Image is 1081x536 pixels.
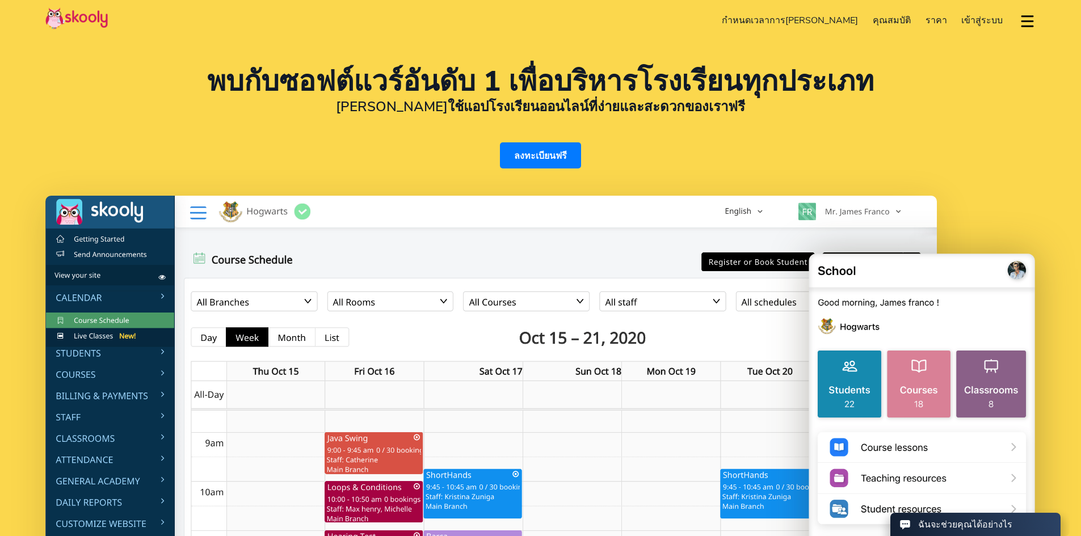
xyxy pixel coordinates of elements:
span: เข้าสู่ระบบ [961,14,1003,27]
a: คุณสมบัติ [865,10,918,30]
span: ราคา [926,14,947,27]
a: ลงทะเบียนฟรี [500,142,581,168]
h1: พบกับซอฟต์แวร์อันดับ 1 เพื่อบริหารโรงเรียนทุกประเภท [45,68,1036,95]
a: กำหนดเวลาการ[PERSON_NAME] [715,10,866,30]
button: dropdown menu [1019,8,1036,34]
img: Skooly [45,7,108,29]
a: เข้าสู่ระบบ [954,10,1010,30]
h2: [PERSON_NAME]ใช้แอปโรงเรียนออนไลน์ที่ง่ายและสะดวกของเราฟรี [45,98,1036,115]
a: ราคา [918,10,954,30]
